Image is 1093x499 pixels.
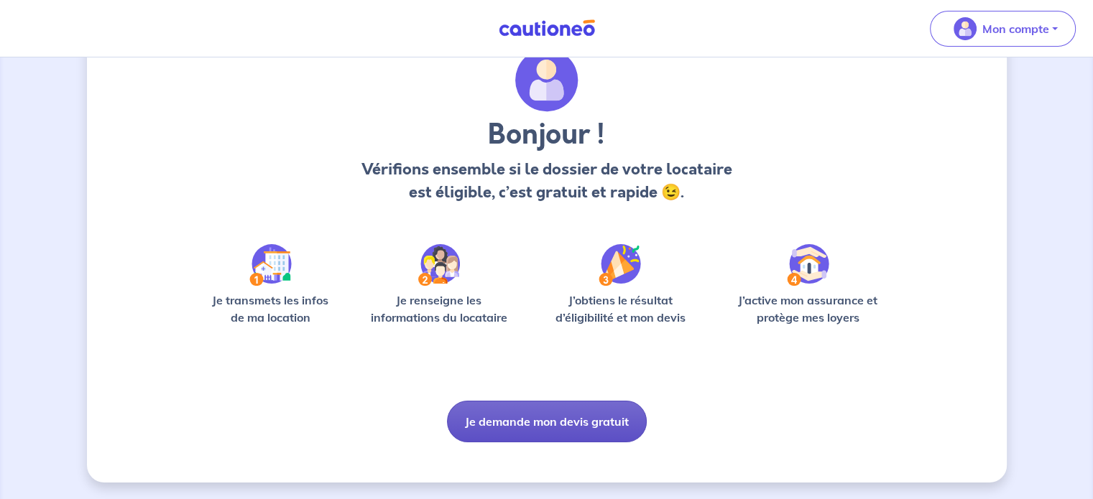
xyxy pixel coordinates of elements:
[954,17,977,40] img: illu_account_valid_menu.svg
[249,244,292,286] img: /static/90a569abe86eec82015bcaae536bd8e6/Step-1.svg
[447,401,647,442] button: Je demande mon devis gratuit
[418,244,460,286] img: /static/c0a346edaed446bb123850d2d04ad552/Step-2.svg
[515,49,578,112] img: archivate
[982,20,1049,37] p: Mon compte
[493,19,601,37] img: Cautioneo
[202,292,339,326] p: Je transmets les infos de ma location
[357,118,736,152] h3: Bonjour !
[930,11,1076,47] button: illu_account_valid_menu.svgMon compte
[362,292,517,326] p: Je renseigne les informations du locataire
[787,244,829,286] img: /static/bfff1cf634d835d9112899e6a3df1a5d/Step-4.svg
[724,292,892,326] p: J’active mon assurance et protège mes loyers
[539,292,701,326] p: J’obtiens le résultat d’éligibilité et mon devis
[599,244,641,286] img: /static/f3e743aab9439237c3e2196e4328bba9/Step-3.svg
[357,158,736,204] p: Vérifions ensemble si le dossier de votre locataire est éligible, c’est gratuit et rapide 😉.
